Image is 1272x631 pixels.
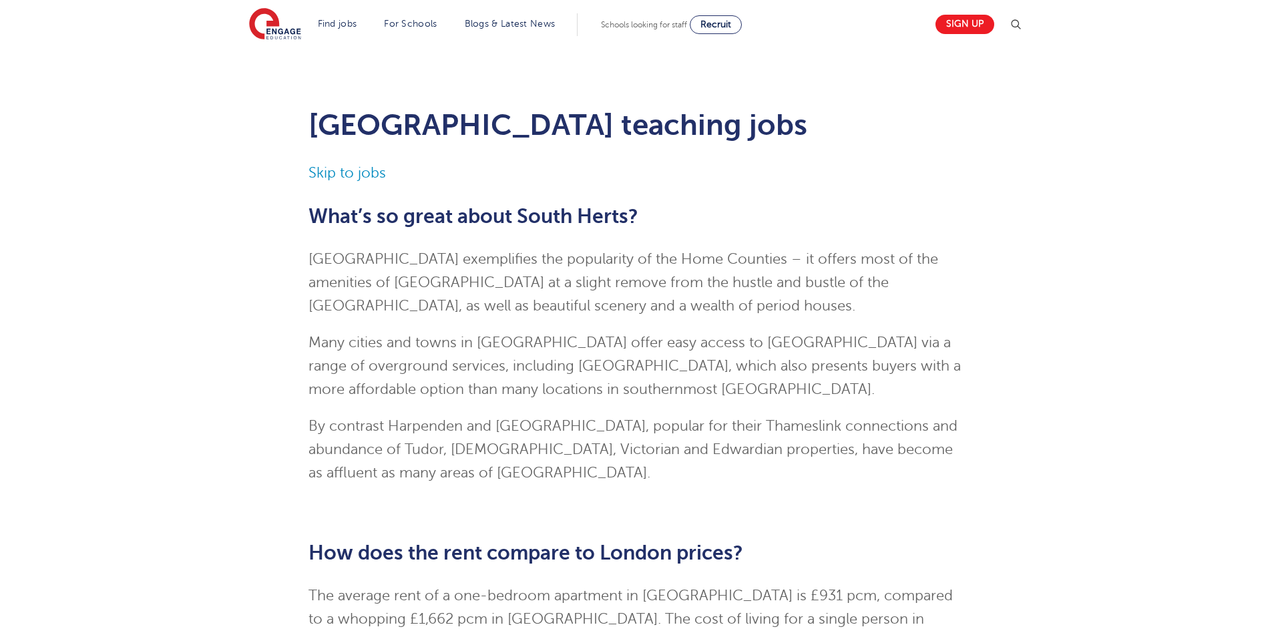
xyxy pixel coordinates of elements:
[308,108,964,142] h1: [GEOGRAPHIC_DATA] teaching jobs
[384,19,437,29] a: For Schools
[308,205,638,228] span: What’s so great about South Herts?
[308,251,938,314] span: [GEOGRAPHIC_DATA] exemplifies the popularity of the Home Counties – it offers most of the ameniti...
[935,15,994,34] a: Sign up
[308,418,958,481] span: By contrast Harpenden and [GEOGRAPHIC_DATA], popular for their Thameslink connections and abundan...
[318,19,357,29] a: Find jobs
[308,542,743,564] span: How does the rent compare to London prices?
[690,15,742,34] a: Recruit
[465,19,556,29] a: Blogs & Latest News
[308,165,386,181] a: Skip to jobs
[249,8,301,41] img: Engage Education
[308,335,961,397] span: Many cities and towns in [GEOGRAPHIC_DATA] offer easy access to [GEOGRAPHIC_DATA] via a range of ...
[700,19,731,29] span: Recruit
[601,20,687,29] span: Schools looking for staff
